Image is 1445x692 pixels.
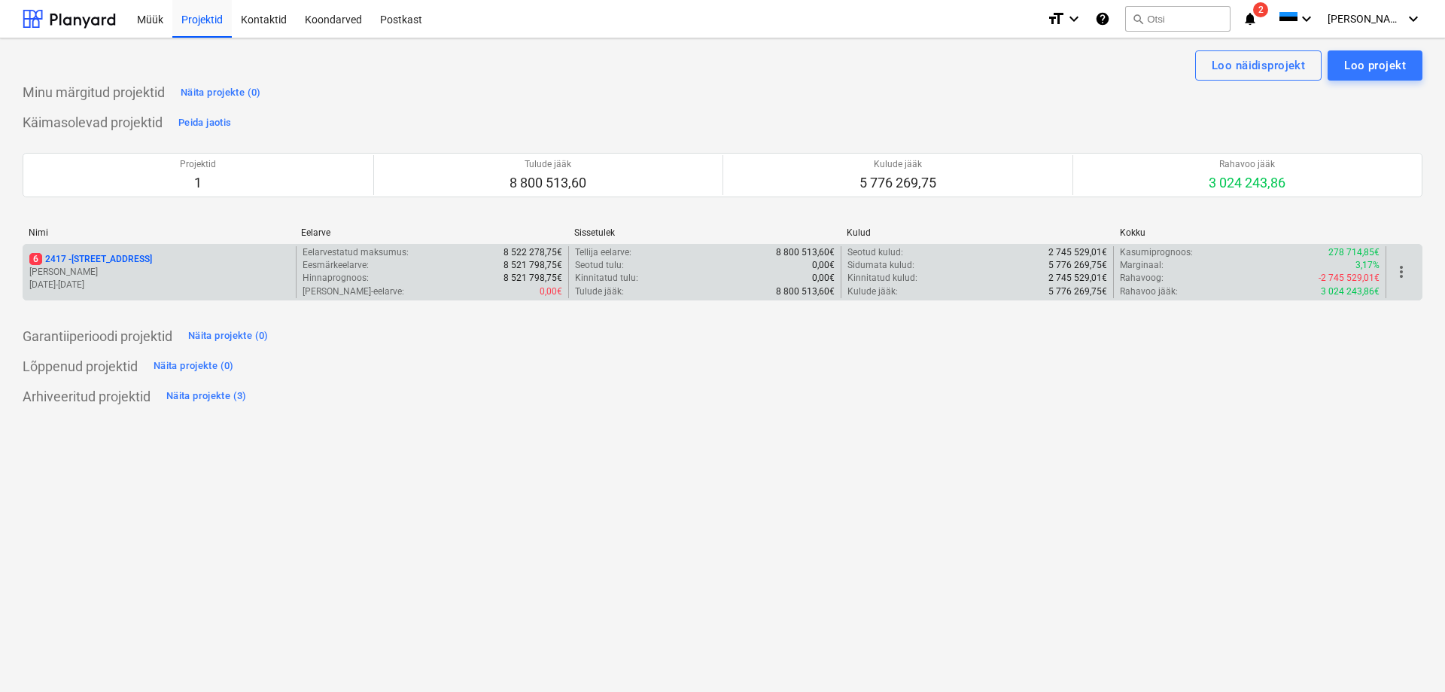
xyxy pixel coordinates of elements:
div: Näita projekte (0) [154,358,234,375]
p: 1 [180,174,216,192]
p: 2 745 529,01€ [1048,246,1107,259]
div: Näita projekte (0) [188,328,269,345]
p: [PERSON_NAME] [29,266,290,279]
button: Näita projekte (0) [177,81,265,105]
p: 2 745 529,01€ [1048,272,1107,285]
button: Peida jaotis [175,111,235,135]
p: Eesmärkeelarve : [303,259,369,272]
button: Näita projekte (3) [163,385,251,409]
p: 8 522 278,75€ [503,246,562,259]
div: Sissetulek [574,227,835,238]
p: Marginaal : [1120,259,1164,272]
p: Käimasolevad projektid [23,114,163,132]
span: more_vert [1392,263,1410,281]
p: Eelarvestatud maksumus : [303,246,409,259]
p: Kulude jääk : [847,285,898,298]
p: 2417 - [STREET_ADDRESS] [29,253,152,266]
i: keyboard_arrow_down [1065,10,1083,28]
p: 0,00€ [540,285,562,298]
div: Kulud [847,227,1107,238]
p: -2 745 529,01€ [1319,272,1380,285]
p: Rahavoo jääk [1209,158,1285,171]
p: 3 024 243,86€ [1321,285,1380,298]
i: format_size [1047,10,1065,28]
button: Näita projekte (0) [150,355,238,379]
i: keyboard_arrow_down [1404,10,1422,28]
p: 278 714,85€ [1328,246,1380,259]
p: [PERSON_NAME]-eelarve : [303,285,404,298]
span: search [1132,13,1144,25]
div: Eelarve [301,227,561,238]
p: 3,17% [1355,259,1380,272]
p: 5 776 269,75 [859,174,936,192]
button: Näita projekte (0) [184,325,272,349]
p: Arhiveeritud projektid [23,388,151,406]
span: [PERSON_NAME] [1328,13,1403,25]
p: Minu märgitud projektid [23,84,165,102]
i: notifications [1243,10,1258,28]
p: 0,00€ [812,259,835,272]
p: Hinnaprognoos : [303,272,369,285]
p: 8 800 513,60€ [776,285,835,298]
p: Rahavoog : [1120,272,1164,285]
p: 8 800 513,60 [510,174,586,192]
p: Rahavoo jääk : [1120,285,1178,298]
i: keyboard_arrow_down [1297,10,1316,28]
p: Lõppenud projektid [23,358,138,376]
button: Otsi [1125,6,1231,32]
div: 62417 -[STREET_ADDRESS][PERSON_NAME][DATE]-[DATE] [29,253,290,291]
p: Seotud kulud : [847,246,903,259]
button: Loo projekt [1328,50,1422,81]
i: Abikeskus [1095,10,1110,28]
p: Tellija eelarve : [575,246,631,259]
p: Garantiiperioodi projektid [23,328,172,346]
div: Peida jaotis [178,114,231,132]
button: Loo näidisprojekt [1195,50,1322,81]
p: Kasumiprognoos : [1120,246,1193,259]
p: Tulude jääk : [575,285,624,298]
p: 5 776 269,75€ [1048,259,1107,272]
p: 0,00€ [812,272,835,285]
p: Sidumata kulud : [847,259,914,272]
p: Kinnitatud kulud : [847,272,917,285]
div: Näita projekte (3) [166,388,247,405]
p: Seotud tulu : [575,259,624,272]
iframe: Chat Widget [1370,620,1445,692]
div: Nimi [29,227,289,238]
span: 6 [29,253,42,265]
div: Näita projekte (0) [181,84,261,102]
div: Loo näidisprojekt [1212,56,1305,75]
p: 8 521 798,75€ [503,259,562,272]
p: 8 800 513,60€ [776,246,835,259]
div: Loo projekt [1344,56,1406,75]
p: Projektid [180,158,216,171]
p: 5 776 269,75€ [1048,285,1107,298]
div: Kokku [1120,227,1380,238]
p: Kinnitatud tulu : [575,272,638,285]
p: [DATE] - [DATE] [29,279,290,291]
p: 8 521 798,75€ [503,272,562,285]
p: Tulude jääk [510,158,586,171]
p: Kulude jääk [859,158,936,171]
p: 3 024 243,86 [1209,174,1285,192]
span: 2 [1253,2,1268,17]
